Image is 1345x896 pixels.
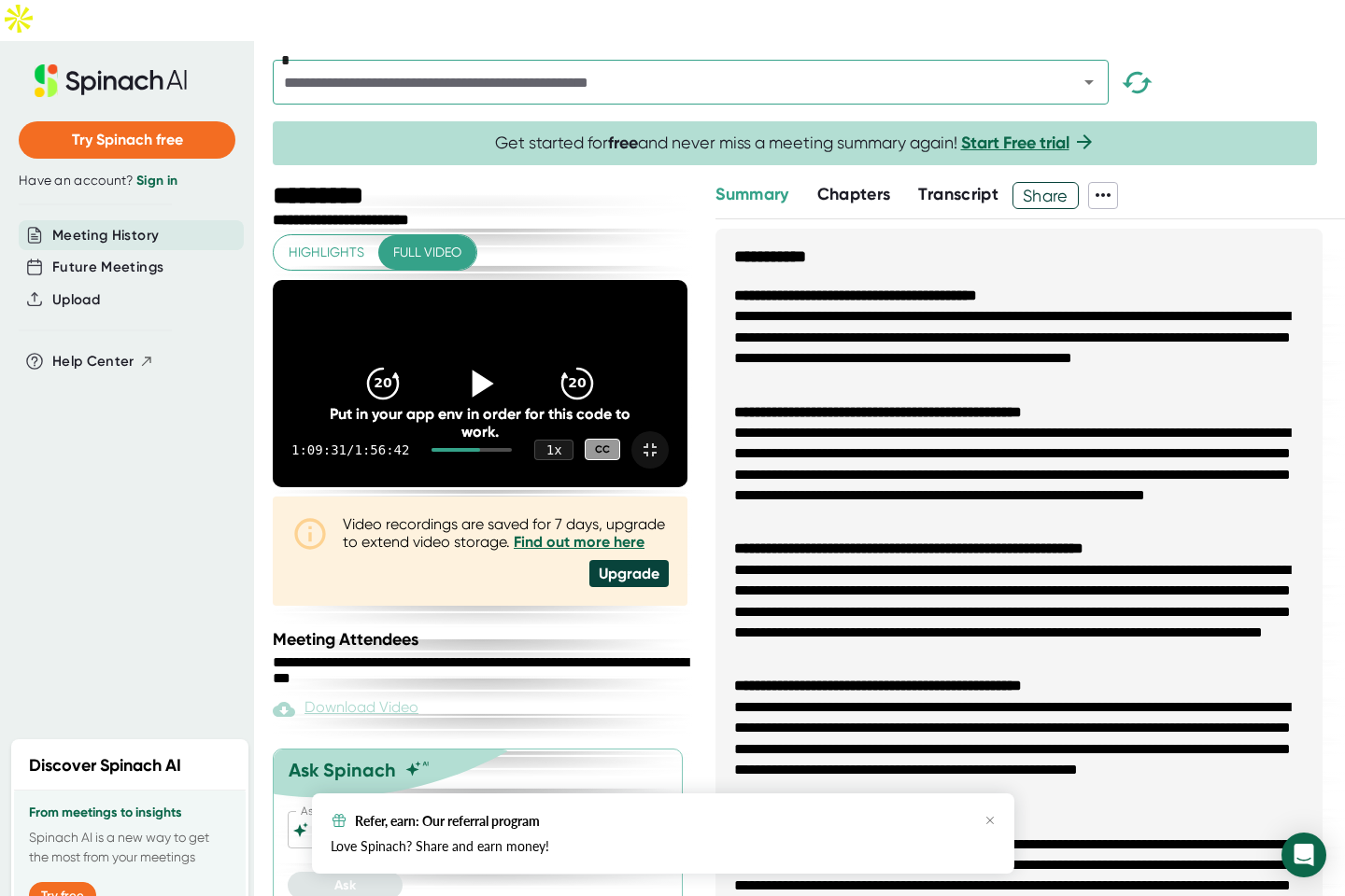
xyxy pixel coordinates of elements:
button: Help Center [52,351,154,372]
span: Help Center [52,351,134,372]
div: Open Intercom Messenger [1281,833,1326,877]
button: Future Meetings [52,257,163,278]
div: Paid feature [273,698,418,721]
button: Open [1076,69,1102,95]
button: Share [1012,182,1079,209]
p: Spinach AI is a new way to get the most from your meetings [29,828,231,867]
span: Share [1013,179,1078,212]
div: Video recordings are saved for 7 days, upgrade to extend video storage. [343,515,669,551]
a: Sign in [136,173,177,189]
b: free [608,133,638,153]
button: Try Spinach free [19,121,235,159]
div: Put in your app env in order for this code to work. [314,405,645,441]
button: Highlights [274,235,379,270]
div: 1:09:31 / 1:56:42 [291,442,409,457]
div: CC [585,439,620,460]
h2: Discover Spinach AI [29,753,181,778]
span: Chapters [817,184,891,204]
div: 1 x [534,440,573,460]
div: Have an account? [19,173,235,189]
span: Highlights [289,241,364,264]
button: Summary [715,182,788,207]
a: Start Free trial [961,133,1069,153]
h3: From meetings to insights [29,805,231,820]
span: Summary [715,184,788,204]
button: Full video [378,235,476,270]
div: Upgrade [589,560,669,587]
button: Upload [52,289,100,311]
div: Meeting Attendees [273,629,692,650]
span: Get started for and never miss a meeting summary again! [495,133,1096,154]
button: Meeting History [52,225,159,246]
button: Chapters [817,182,891,207]
a: Find out more here [514,533,644,551]
div: Ask Spinach [289,759,396,781]
span: Full video [393,241,461,264]
span: Ask [334,877,356,893]
span: Transcript [918,184,998,204]
button: Transcript [918,182,998,207]
span: Try Spinach free [72,131,183,148]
